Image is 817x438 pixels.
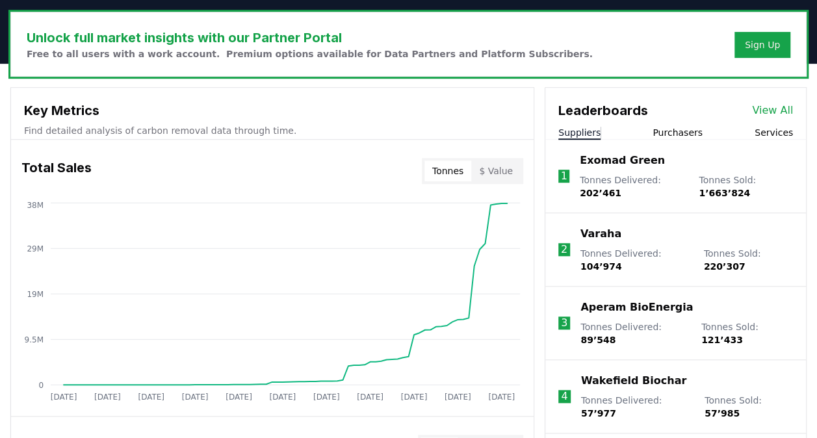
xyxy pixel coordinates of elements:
tspan: 19M [27,289,44,298]
tspan: [DATE] [488,393,515,402]
p: Tonnes Delivered : [580,174,686,200]
tspan: [DATE] [357,393,383,402]
span: 121’433 [701,335,743,345]
span: 57’985 [705,408,740,419]
h3: Leaderboards [558,101,648,120]
p: 2 [561,242,567,257]
button: Purchasers [653,126,703,139]
button: Sign Up [734,32,790,58]
span: 1’663’824 [699,188,750,198]
p: 4 [561,389,567,404]
span: 57’977 [581,408,616,419]
tspan: [DATE] [51,393,77,402]
tspan: 29M [27,244,44,253]
button: Tonnes [424,161,471,181]
a: Wakefield Biochar [581,373,686,389]
p: 3 [561,315,567,331]
tspan: [DATE] [401,393,428,402]
p: Tonnes Delivered : [580,247,691,273]
tspan: [DATE] [226,393,252,402]
tspan: [DATE] [269,393,296,402]
h3: Key Metrics [24,101,521,120]
tspan: [DATE] [138,393,164,402]
button: $ Value [471,161,521,181]
span: 89’548 [580,335,616,345]
p: Tonnes Delivered : [581,394,692,420]
button: Services [755,126,793,139]
a: View All [752,103,793,118]
p: Tonnes Sold : [705,394,793,420]
span: 220’307 [704,261,746,272]
tspan: [DATE] [313,393,340,402]
button: Suppliers [558,126,601,139]
p: 1 [560,168,567,184]
tspan: [DATE] [182,393,209,402]
p: Tonnes Sold : [701,320,793,346]
tspan: 0 [38,380,44,389]
p: Find detailed analysis of carbon removal data through time. [24,124,521,137]
tspan: 38M [27,201,44,210]
p: Free to all users with a work account. Premium options available for Data Partners and Platform S... [27,47,593,60]
a: Exomad Green [580,153,665,168]
h3: Total Sales [21,158,92,184]
p: Tonnes Delivered : [580,320,688,346]
span: 104’974 [580,261,622,272]
span: 202’461 [580,188,621,198]
tspan: [DATE] [94,393,121,402]
a: Aperam BioEnergia [580,300,693,315]
h3: Unlock full market insights with our Partner Portal [27,28,593,47]
a: Varaha [580,226,621,242]
p: Tonnes Sold : [699,174,793,200]
a: Sign Up [745,38,780,51]
p: Tonnes Sold : [704,247,793,273]
tspan: 9.5M [25,335,44,344]
tspan: [DATE] [445,393,471,402]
